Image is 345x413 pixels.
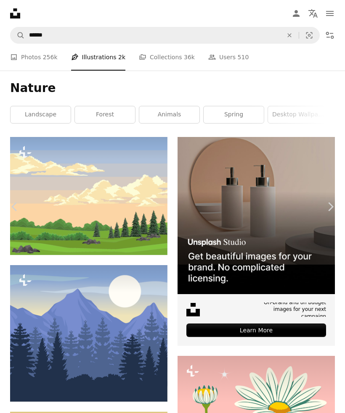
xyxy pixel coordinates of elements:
[10,27,320,44] form: Find visuals sitewide
[288,5,305,22] a: Log in / Sign up
[178,137,335,294] img: file-1715714113747-b8b0561c490eimage
[280,27,299,43] button: Clear
[268,106,328,123] a: desktop wallpaper
[139,106,199,123] a: animals
[75,106,135,123] a: forest
[204,106,264,123] a: spring
[299,27,319,43] button: Visual search
[10,192,167,200] a: wanderlust landscape scene with pines
[10,81,335,96] h1: Nature
[43,53,58,62] span: 256k
[10,44,58,71] a: Photos 256k
[10,8,20,18] a: Home — Unsplash
[11,27,25,43] button: Search Unsplash
[11,106,71,123] a: landscape
[316,166,345,247] a: Next
[10,265,167,401] img: wanderlust night scene with pines
[186,303,200,316] img: file-1631678316303-ed18b8b5cb9cimage
[305,5,321,22] button: Language
[139,44,195,71] a: Collections 36k
[178,137,335,346] a: On-brand and on budget images for your next campaignLearn More
[208,44,249,71] a: Users 510
[186,324,326,337] div: Learn More
[247,299,326,320] span: On-brand and on budget images for your next campaign
[10,329,167,337] a: wanderlust night scene with pines
[10,137,167,255] img: wanderlust landscape scene with pines
[321,5,338,22] button: Menu
[238,53,249,62] span: 510
[321,27,338,44] button: Filters
[184,53,195,62] span: 36k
